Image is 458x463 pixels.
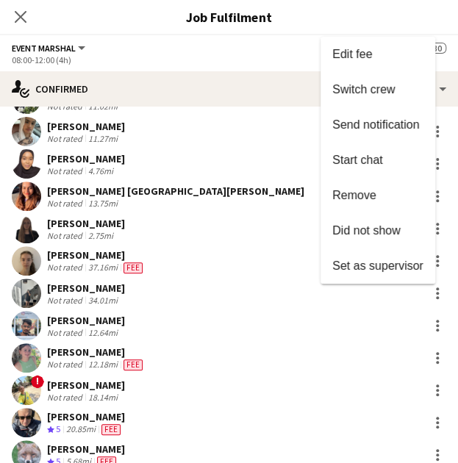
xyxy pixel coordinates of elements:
[332,82,395,95] span: Switch crew
[321,107,435,143] button: Send notification
[321,213,435,248] button: Did not show
[321,248,435,284] button: Set as supervisor
[332,259,423,271] span: Set as supervisor
[332,118,419,130] span: Send notification
[321,143,435,178] button: Start chat
[332,153,382,165] span: Start chat
[321,37,435,72] button: Edit fee
[332,188,376,201] span: Remove
[321,178,435,213] button: Remove
[332,223,401,236] span: Did not show
[321,72,435,107] button: Switch crew
[332,47,372,60] span: Edit fee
